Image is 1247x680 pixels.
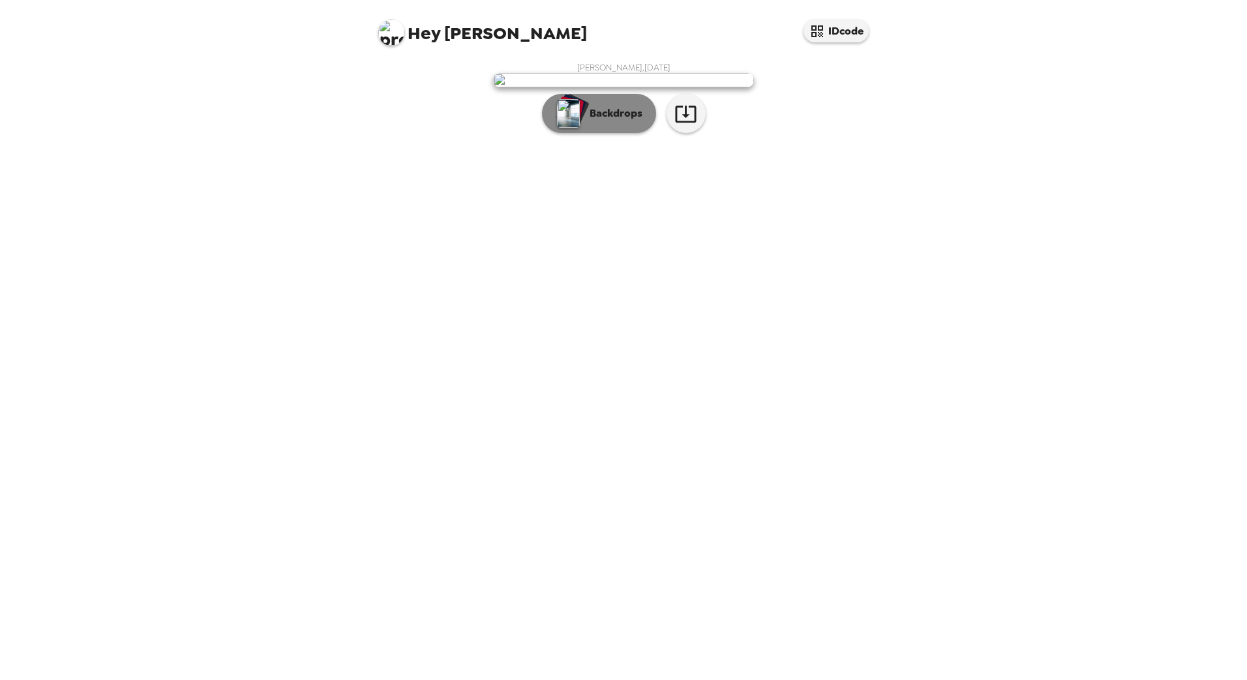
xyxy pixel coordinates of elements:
[378,20,404,46] img: profile pic
[542,94,656,133] button: Backdrops
[583,106,642,121] p: Backdrops
[493,73,754,87] img: user
[408,22,440,45] span: Hey
[804,20,869,42] button: IDcode
[378,13,587,42] span: [PERSON_NAME]
[577,62,670,73] span: [PERSON_NAME] , [DATE]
